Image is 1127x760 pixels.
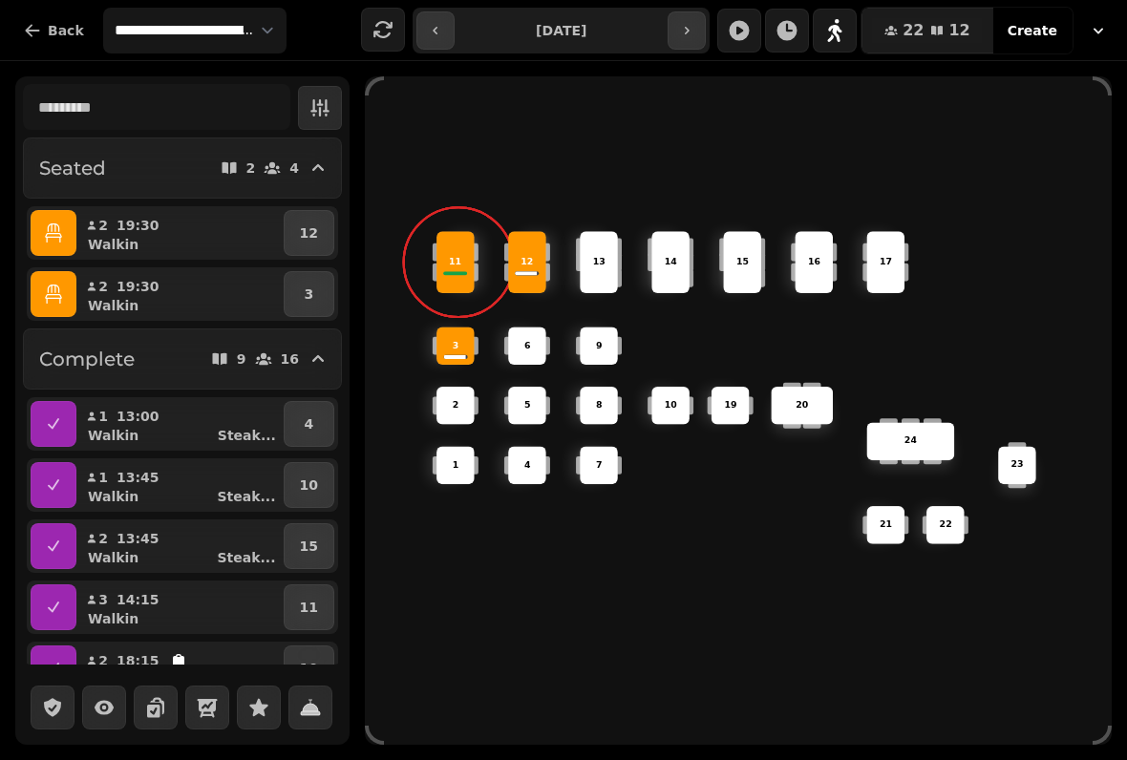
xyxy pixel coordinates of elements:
[88,548,138,567] p: Walkin
[1008,24,1057,37] span: Create
[796,399,808,412] p: 20
[117,590,159,609] p: 14:15
[80,462,280,508] button: 113:45WalkinSteak...
[596,339,603,352] p: 9
[80,271,280,317] button: 219:30Walkin
[948,23,969,38] span: 12
[904,434,917,448] p: 24
[39,346,135,372] h2: Complete
[80,523,280,569] button: 213:45WalkinSteak...
[88,609,138,628] p: Walkin
[592,256,605,269] p: 13
[284,210,334,256] button: 12
[453,399,459,412] p: 2
[80,210,280,256] button: 219:30Walkin
[218,426,276,445] p: Steak ...
[284,584,334,630] button: 11
[300,223,318,243] p: 12
[88,426,138,445] p: Walkin
[300,475,318,495] p: 10
[724,399,736,412] p: 19
[97,216,109,235] p: 2
[521,256,533,269] p: 12
[117,468,159,487] p: 13:45
[808,256,820,269] p: 16
[880,518,892,532] p: 21
[524,339,531,352] p: 6
[80,645,280,691] button: 218:15
[218,548,276,567] p: Steak ...
[300,598,318,617] p: 11
[117,277,159,296] p: 19:30
[39,155,106,181] h2: Seated
[23,328,342,390] button: Complete916
[48,24,84,37] span: Back
[88,296,138,315] p: Walkin
[8,8,99,53] button: Back
[305,414,314,433] p: 4
[23,137,342,199] button: Seated24
[97,468,109,487] p: 1
[80,401,280,447] button: 113:00WalkinSteak...
[880,256,892,269] p: 17
[1010,458,1023,472] p: 23
[97,529,109,548] p: 2
[284,401,334,447] button: 4
[665,256,677,269] p: 14
[665,399,677,412] p: 10
[861,8,993,53] button: 2212
[524,458,531,472] p: 4
[97,651,109,670] p: 2
[117,407,159,426] p: 13:00
[453,458,459,472] p: 1
[117,216,159,235] p: 19:30
[246,161,256,175] p: 2
[736,256,749,269] p: 15
[281,352,299,366] p: 16
[117,529,159,548] p: 13:45
[97,590,109,609] p: 3
[453,339,459,352] p: 3
[300,537,318,556] p: 15
[596,458,603,472] p: 7
[88,235,138,254] p: Walkin
[903,23,924,38] span: 22
[284,462,334,508] button: 10
[237,352,246,366] p: 9
[300,659,318,678] p: 10
[218,487,276,506] p: Steak ...
[305,285,314,304] p: 3
[992,8,1073,53] button: Create
[117,651,159,670] p: 18:15
[284,271,334,317] button: 3
[284,645,334,691] button: 10
[939,518,951,532] p: 22
[97,407,109,426] p: 1
[289,161,299,175] p: 4
[80,584,280,630] button: 314:15Walkin
[97,277,109,296] p: 2
[596,399,603,412] p: 8
[524,399,531,412] p: 5
[284,523,334,569] button: 15
[449,256,461,269] p: 11
[88,487,138,506] p: Walkin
